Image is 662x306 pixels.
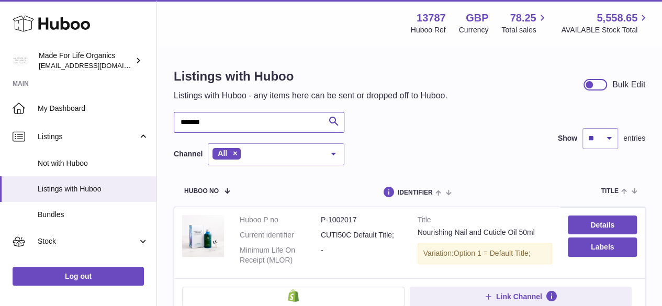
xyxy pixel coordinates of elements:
span: My Dashboard [38,104,149,114]
span: Bundles [38,210,149,220]
p: Listings with Huboo - any items here can be sent or dropped off to Huboo. [174,90,447,101]
img: internalAdmin-13787@internal.huboo.com [13,53,28,69]
a: Log out [13,267,144,286]
span: 5,558.65 [597,11,637,25]
span: [EMAIL_ADDRESS][DOMAIN_NAME] [39,61,154,70]
strong: 13787 [417,11,446,25]
strong: Title [418,215,553,228]
span: Listings with Huboo [38,184,149,194]
label: Show [558,133,577,143]
dt: Minimum Life On Receipt (MLOR) [240,245,321,265]
a: Details [568,216,637,234]
div: Huboo Ref [411,25,446,35]
div: Variation: [418,243,553,264]
label: Channel [174,149,203,159]
div: Nourishing Nail and Cuticle Oil 50ml [418,228,553,237]
span: title [601,188,618,195]
dt: Huboo P no [240,215,321,225]
span: Not with Huboo [38,158,149,168]
div: Made For Life Organics [39,51,133,71]
span: Listings [38,132,138,142]
img: Nourishing Nail and Cuticle Oil 50ml [182,215,224,257]
a: 78.25 Total sales [501,11,548,35]
dd: CUTI50C Default Title; [321,230,402,240]
span: All [218,149,227,157]
button: Labels [568,237,637,256]
span: Option 1 = Default Title; [454,249,531,257]
span: Total sales [501,25,548,35]
span: Huboo no [184,188,219,195]
span: identifier [398,189,433,196]
dd: - [321,245,402,265]
span: Stock [38,236,138,246]
span: 78.25 [510,11,536,25]
dd: P-1002017 [321,215,402,225]
span: AVAILABLE Stock Total [561,25,649,35]
a: 5,558.65 AVAILABLE Stock Total [561,11,649,35]
div: Currency [459,25,489,35]
div: Bulk Edit [612,79,645,90]
span: Link Channel [496,292,542,301]
strong: GBP [466,11,488,25]
span: entries [623,133,645,143]
img: shopify-small.png [288,289,299,302]
h1: Listings with Huboo [174,68,447,85]
dt: Current identifier [240,230,321,240]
